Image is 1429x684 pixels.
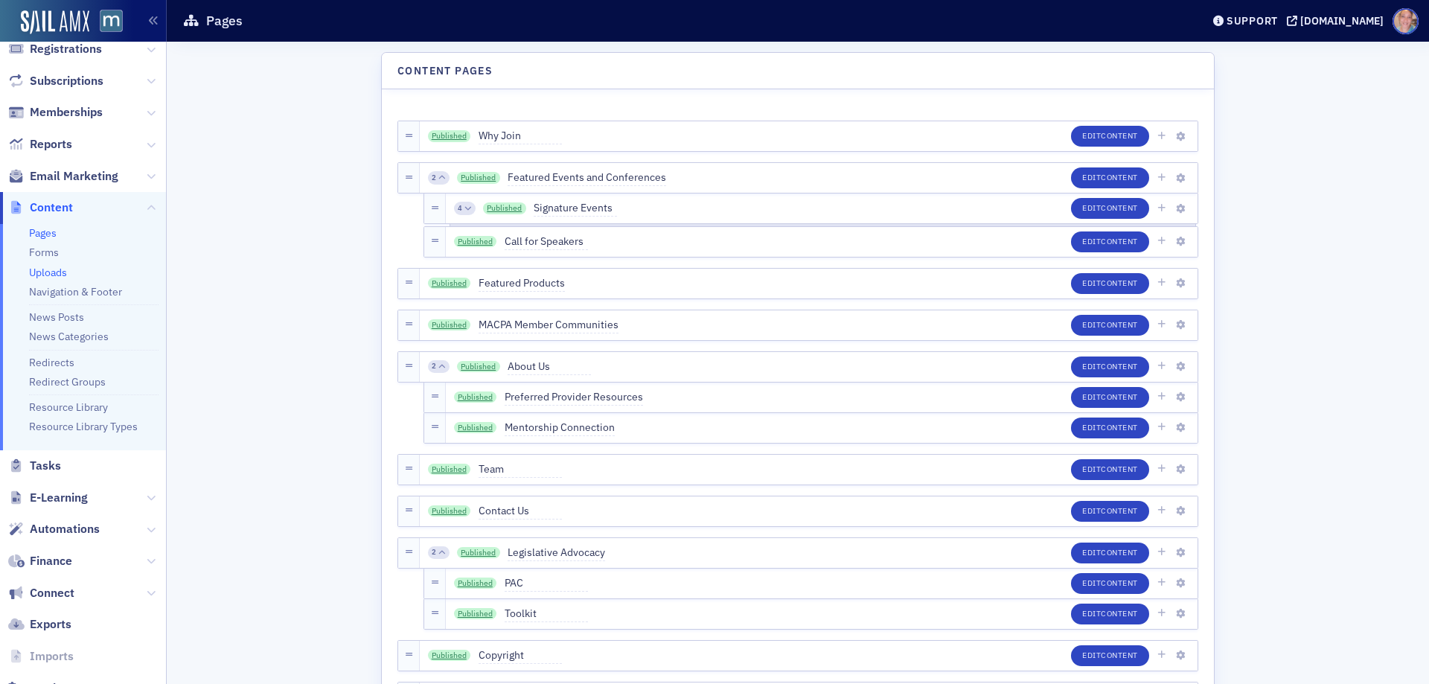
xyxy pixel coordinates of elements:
[8,648,74,665] a: Imports
[8,168,118,185] a: Email Marketing
[1101,202,1138,213] span: Content
[457,172,500,184] a: Published
[30,585,74,601] span: Connect
[8,458,61,474] a: Tasks
[8,73,103,89] a: Subscriptions
[1071,126,1149,147] button: EditContent
[30,104,103,121] span: Memberships
[89,10,123,35] a: View Homepage
[8,104,103,121] a: Memberships
[1101,422,1138,432] span: Content
[1101,172,1138,182] span: Content
[29,400,108,414] a: Resource Library
[479,275,565,292] span: Featured Products
[508,359,591,375] span: About Us
[8,41,102,57] a: Registrations
[1287,16,1389,26] button: [DOMAIN_NAME]
[432,173,436,183] span: 2
[8,136,72,153] a: Reports
[29,420,138,433] a: Resource Library Types
[1071,459,1149,480] button: EditContent
[29,330,109,343] a: News Categories
[30,648,74,665] span: Imports
[30,168,118,185] span: Email Marketing
[479,317,618,333] span: MACPA Member Communities
[29,285,122,298] a: Navigation & Footer
[454,422,497,434] a: Published
[1071,387,1149,408] button: EditContent
[30,41,102,57] span: Registrations
[505,389,643,406] span: Preferred Provider Resources
[206,12,243,30] h1: Pages
[428,278,471,290] a: Published
[454,608,497,620] a: Published
[479,128,562,144] span: Why Join
[1071,231,1149,252] button: EditContent
[30,458,61,474] span: Tasks
[29,375,106,389] a: Redirect Groups
[8,521,100,537] a: Automations
[1101,505,1138,516] span: Content
[428,505,471,517] a: Published
[479,461,562,478] span: Team
[1101,278,1138,288] span: Content
[30,490,88,506] span: E-Learning
[29,246,59,259] a: Forms
[1071,604,1149,624] button: EditContent
[483,202,526,214] a: Published
[30,136,72,153] span: Reports
[1101,650,1138,660] span: Content
[397,63,493,79] h4: Content Pages
[1071,573,1149,594] button: EditContent
[1071,315,1149,336] button: EditContent
[21,10,89,34] img: SailAMX
[457,361,500,373] a: Published
[457,547,500,559] a: Published
[30,199,73,216] span: Content
[29,356,74,369] a: Redirects
[1071,645,1149,666] button: EditContent
[30,521,100,537] span: Automations
[428,464,471,476] a: Published
[505,575,588,592] span: PAC
[1071,198,1149,219] button: EditContent
[30,616,71,633] span: Exports
[428,319,471,331] a: Published
[1101,464,1138,474] span: Content
[1101,547,1138,557] span: Content
[29,226,57,240] a: Pages
[432,547,436,557] span: 2
[505,606,588,622] span: Toolkit
[1227,14,1278,28] div: Support
[454,391,497,403] a: Published
[432,361,436,371] span: 2
[458,203,462,214] span: 4
[505,234,588,250] span: Call for Speakers
[30,553,72,569] span: Finance
[505,420,615,436] span: Mentorship Connection
[8,199,73,216] a: Content
[1071,167,1149,188] button: EditContent
[479,648,562,664] span: Copyright
[1101,319,1138,330] span: Content
[29,266,67,279] a: Uploads
[8,585,74,601] a: Connect
[1101,361,1138,371] span: Content
[1300,14,1384,28] div: [DOMAIN_NAME]
[454,578,497,589] a: Published
[1101,608,1138,619] span: Content
[29,310,84,324] a: News Posts
[508,545,605,561] span: Legislative Advocacy
[1101,130,1138,141] span: Content
[534,200,617,217] span: Signature Events
[1393,8,1419,34] span: Profile
[1071,273,1149,294] button: EditContent
[508,170,666,186] span: Featured Events and Conferences
[1101,578,1138,588] span: Content
[1071,418,1149,438] button: EditContent
[479,503,562,520] span: Contact Us
[8,616,71,633] a: Exports
[1071,543,1149,563] button: EditContent
[8,553,72,569] a: Finance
